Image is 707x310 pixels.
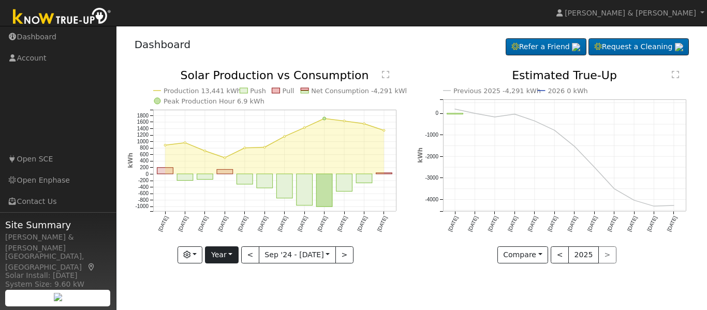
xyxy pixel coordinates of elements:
[453,87,541,95] text: Previous 2025 -4,291 kWh
[356,215,368,232] text: [DATE]
[303,127,305,129] circle: onclick=""
[8,6,116,29] img: Know True-Up
[666,215,678,232] text: [DATE]
[376,173,392,174] rect: onclick=""
[257,215,269,232] text: [DATE]
[612,187,616,191] circle: onclick=""
[180,69,369,82] text: Solar Production vs Consumption
[551,246,569,264] button: <
[140,152,149,157] text: 600
[224,157,226,159] circle: onclick=""
[547,215,558,232] text: [DATE]
[565,9,696,17] span: [PERSON_NAME] & [PERSON_NAME]
[512,69,617,82] text: Estimated True-Up
[453,107,457,111] circle: onclick=""
[184,142,186,144] circle: onclick=""
[632,198,636,202] circle: onclick=""
[343,120,345,122] circle: onclick=""
[54,293,62,301] img: retrieve
[137,113,149,119] text: 1800
[626,215,638,232] text: [DATE]
[572,43,580,51] img: retrieve
[322,117,326,120] circle: onclick=""
[138,191,149,197] text: -600
[335,246,353,264] button: >
[572,144,577,149] circle: onclick=""
[137,132,149,138] text: 1200
[138,184,149,190] text: -400
[297,174,313,205] rect: onclick=""
[316,174,332,206] rect: onclick=""
[138,197,149,203] text: -800
[493,115,497,119] circle: onclick=""
[382,70,389,79] text: 
[204,150,206,152] circle: onclick=""
[497,246,549,264] button: Compare
[217,170,233,174] rect: onclick=""
[652,204,656,209] circle: onclick=""
[527,215,539,232] text: [DATE]
[435,111,438,116] text: 0
[425,175,438,181] text: -3000
[425,154,438,159] text: -2000
[244,147,246,149] circle: onclick=""
[5,270,111,281] div: Solar Install: [DATE]
[137,119,149,125] text: 1600
[5,251,111,273] div: [GEOGRAPHIC_DATA], [GEOGRAPHIC_DATA]
[363,123,365,125] circle: onclick=""
[588,38,689,56] a: Request a Cleaning
[467,215,479,232] text: [DATE]
[417,147,424,163] text: kWh
[197,215,209,232] text: [DATE]
[217,215,229,232] text: [DATE]
[646,215,658,232] text: [DATE]
[5,218,111,232] span: Site Summary
[140,158,149,164] text: 400
[276,174,292,198] rect: onclick=""
[5,232,111,254] div: [PERSON_NAME] & [PERSON_NAME]
[127,153,134,168] text: kWh
[157,215,169,232] text: [DATE]
[553,128,557,132] circle: onclick=""
[157,168,173,174] rect: onclick=""
[259,246,336,264] button: Sep '24 - [DATE]
[487,215,499,232] text: [DATE]
[586,215,598,232] text: [DATE]
[568,246,599,264] button: 2025
[336,215,348,232] text: [DATE]
[513,112,517,116] circle: onclick=""
[507,215,519,232] text: [DATE]
[137,126,149,131] text: 1400
[336,174,352,191] rect: onclick=""
[672,70,679,79] text: 
[276,215,288,232] text: [DATE]
[592,165,596,169] circle: onclick=""
[297,215,308,232] text: [DATE]
[376,215,388,232] text: [DATE]
[567,215,579,232] text: [DATE]
[250,87,266,95] text: Push
[164,97,264,105] text: Peak Production Hour 6.9 kWh
[447,113,463,114] rect: onclick=""
[135,204,149,210] text: -1000
[138,178,149,184] text: -200
[607,215,618,232] text: [DATE]
[282,87,294,95] text: Pull
[548,87,588,95] text: 2026 0 kWh
[506,38,586,56] a: Refer a Friend
[237,215,248,232] text: [DATE]
[177,215,189,232] text: [DATE]
[311,87,409,95] text: Net Consumption -4,291 kWh
[205,246,238,264] button: Year
[241,246,259,264] button: <
[425,197,438,202] text: -4000
[140,145,149,151] text: 800
[473,111,477,115] circle: onclick=""
[283,136,285,138] circle: onclick=""
[316,215,328,232] text: [DATE]
[425,132,438,138] text: -1000
[145,171,149,177] text: 0
[5,279,111,290] div: System Size: 9.60 kW
[356,174,372,183] rect: onclick=""
[164,144,166,146] circle: onclick=""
